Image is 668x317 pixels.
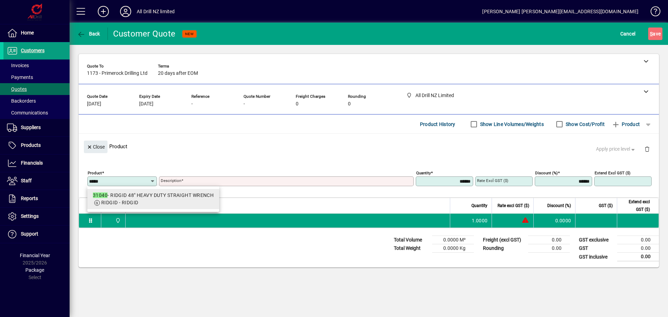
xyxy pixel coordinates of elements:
[114,5,137,18] button: Profile
[645,1,659,24] a: Knowledge Base
[617,236,659,244] td: 0.00
[479,236,528,244] td: Freight (excl GST)
[87,101,101,107] span: [DATE]
[7,74,33,80] span: Payments
[3,225,70,243] a: Support
[113,28,176,39] div: Customer Quote
[498,202,529,209] span: Rate excl GST ($)
[477,178,508,183] mat-label: Rate excl GST ($)
[7,63,29,68] span: Invoices
[575,236,617,244] td: GST exclusive
[296,101,299,107] span: 0
[161,178,181,183] mat-label: Description
[3,83,70,95] a: Quotes
[348,101,351,107] span: 0
[21,125,41,130] span: Suppliers
[575,253,617,261] td: GST inclusive
[87,71,148,76] span: 1173 - Primerock Drilling Ltd
[3,107,70,119] a: Communications
[21,196,38,201] span: Reports
[3,71,70,83] a: Payments
[575,244,617,253] td: GST
[21,231,38,237] span: Support
[3,119,70,136] a: Suppliers
[139,101,153,107] span: [DATE]
[619,27,637,40] button: Cancel
[3,137,70,154] a: Products
[432,244,474,253] td: 0.0000 Kg
[93,192,108,198] em: 31040
[3,60,70,71] a: Invoices
[93,192,214,199] div: - RIDGID 48" HEAVY DUTY STRAIGHT WRENCH
[88,171,102,175] mat-label: Product
[20,253,50,258] span: Financial Year
[113,217,121,224] span: All Drill NZ Limited
[471,202,487,209] span: Quantity
[3,154,70,172] a: Financials
[593,143,639,156] button: Apply price level
[21,160,43,166] span: Financials
[650,28,661,39] span: ave
[547,202,571,209] span: Discount (%)
[650,31,653,37] span: S
[639,141,655,157] button: Delete
[596,145,636,153] span: Apply price level
[101,200,138,205] span: RIDGID - RIDGID
[416,171,431,175] mat-label: Quantity
[244,101,245,107] span: -
[137,6,175,17] div: All Drill NZ limited
[3,95,70,107] a: Backorders
[479,244,528,253] td: Rounding
[595,171,630,175] mat-label: Extend excl GST ($)
[158,71,198,76] span: 20 days after EOM
[7,98,36,104] span: Backorders
[564,121,605,128] label: Show Cost/Profit
[432,236,474,244] td: 0.0000 M³
[528,236,570,244] td: 0.00
[528,244,570,253] td: 0.00
[599,202,613,209] span: GST ($)
[617,244,659,253] td: 0.00
[21,178,32,183] span: Staff
[185,32,194,36] span: NEW
[639,146,655,152] app-page-header-button: Delete
[648,27,662,40] button: Save
[82,143,109,150] app-page-header-button: Close
[472,217,488,224] span: 1.0000
[533,214,575,228] td: 0.0000
[420,119,455,130] span: Product History
[620,28,636,39] span: Cancel
[87,141,105,153] span: Close
[3,24,70,42] a: Home
[87,189,219,209] mat-option: 31040 - RIDGID 48" HEAVY DUTY STRAIGHT WRENCH
[7,86,27,92] span: Quotes
[191,101,193,107] span: -
[3,190,70,207] a: Reports
[84,141,108,153] button: Close
[417,118,458,130] button: Product History
[92,5,114,18] button: Add
[479,121,544,128] label: Show Line Volumes/Weights
[21,30,34,35] span: Home
[3,172,70,190] a: Staff
[390,244,432,253] td: Total Weight
[21,48,45,53] span: Customers
[617,253,659,261] td: 0.00
[621,198,650,213] span: Extend excl GST ($)
[21,142,41,148] span: Products
[21,213,39,219] span: Settings
[482,6,638,17] div: [PERSON_NAME] [PERSON_NAME][EMAIL_ADDRESS][DOMAIN_NAME]
[25,267,44,273] span: Package
[3,208,70,225] a: Settings
[390,236,432,244] td: Total Volume
[77,31,100,37] span: Back
[75,27,102,40] button: Back
[535,171,558,175] mat-label: Discount (%)
[70,27,108,40] app-page-header-button: Back
[79,134,659,159] div: Product
[7,110,48,116] span: Communications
